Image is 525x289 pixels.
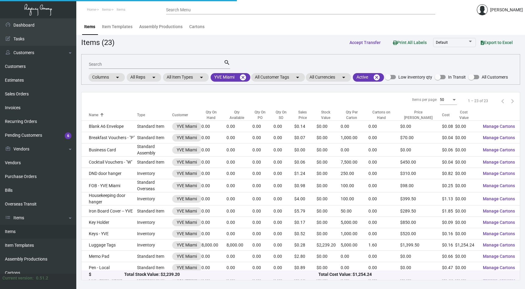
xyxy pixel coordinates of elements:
div: Item Templates [102,24,132,30]
td: 0.00 [368,157,400,168]
span: Manage Cartons [483,147,515,152]
span: Manage Cartons [483,220,515,225]
div: Items [84,24,95,30]
div: Assembly Productions [139,24,183,30]
div: Total Stock Value: $2,239.20 [124,272,318,278]
td: $1.24 [294,168,317,179]
div: YVE Miami [177,196,197,202]
td: $0.00 [317,262,341,273]
td: $0.00 [317,251,341,262]
div: YVE Miami [177,242,197,248]
button: Manage Cartons [478,121,520,132]
td: 0.00 [252,132,273,143]
div: YVE Miami [177,147,197,153]
span: Manage Cartons [483,243,515,247]
div: Qty Available [226,109,252,120]
td: Standard Item [137,251,172,262]
span: Manage Cartons [483,209,515,213]
td: Memo Pad [81,251,137,262]
td: 0.00 [201,143,227,157]
div: Qty Available [226,109,247,120]
td: Standard Overseas [137,179,172,192]
td: DND door hanger [81,168,137,179]
td: 0.00 [368,143,400,157]
td: Inventory [137,168,172,179]
td: Pen - Local [81,262,137,273]
mat-chip: YVE Miami [211,73,250,82]
td: $0.66 [442,251,455,262]
td: 0.00 [201,132,227,143]
div: YVE Miami [177,253,197,260]
div: Cost Value [455,109,478,120]
td: $0.04 [442,157,455,168]
div: Type [137,112,145,118]
td: $0.00 [455,217,478,228]
td: 0.00 [368,251,400,262]
td: $0.28 [294,239,317,251]
button: Print All Labels [388,37,432,48]
td: 5,000.00 [341,217,368,228]
div: Qty On PO [252,109,273,120]
td: Standard Assembly [137,143,172,157]
td: 50.00 [341,206,368,217]
mat-icon: arrow_drop_down [340,74,347,81]
td: 0.00 [201,251,227,262]
td: Housekeeping door hanger [81,192,137,206]
td: 0.00 [252,168,273,179]
div: Qty On Hand [201,109,227,120]
td: 0.00 [226,157,252,168]
td: Inventory [137,239,172,251]
span: Manage Cartons [483,254,515,259]
span: 50 [440,98,444,102]
div: 0.51.2 [36,275,48,281]
mat-icon: cancel [373,74,380,81]
td: $1.13 [442,192,455,206]
div: Current version: [2,275,34,281]
td: 0.00 [226,121,252,132]
td: 0.00 [226,228,252,239]
td: $0.47 [442,262,455,273]
button: Manage Cartons [478,157,520,168]
button: Manage Cartons [478,239,520,250]
td: $450.00 [400,157,442,168]
td: $2,239.20 [317,239,341,251]
button: Manage Cartons [478,144,520,155]
div: $ [89,272,124,278]
div: Qty Per Carton [341,109,368,120]
td: $0.00 [317,132,341,143]
td: 0.00 [368,228,400,239]
td: $520.00 [400,228,442,239]
td: 0.00 [273,179,294,192]
td: 0.00 [226,132,252,143]
td: $0.89 [294,262,317,273]
td: 0.00 [226,251,252,262]
td: 0.00 [273,228,294,239]
td: FOB - YVE Miami [81,179,137,192]
div: Total Cost Value: $1,254.24 [318,272,512,278]
div: YVE Miami [177,135,197,141]
td: 0.00 [273,132,294,143]
td: 0.00 [252,121,273,132]
td: $0.52 [294,228,317,239]
div: Qty On SO [273,109,294,120]
td: $0.00 [455,121,478,132]
td: $0.17 [294,217,317,228]
span: Export to Excel [481,40,513,45]
td: $1,399.50 [400,239,442,251]
td: 0.00 [226,262,252,273]
td: $310.00 [400,168,442,179]
td: 0.00 [201,262,227,273]
td: 0.00 [201,206,227,217]
td: $0.00 [317,217,341,228]
mat-icon: arrow_drop_down [114,74,121,81]
mat-icon: search [224,59,230,66]
td: Iron Board Cover -- YVE [81,206,137,217]
td: 0.00 [252,251,273,262]
td: $2.80 [294,251,317,262]
mat-chip: All Item Types [163,73,209,82]
td: 0.00 [273,206,294,217]
td: 0.00 [226,192,252,206]
span: Items [117,8,125,12]
div: 1 – 23 of 23 [468,98,488,104]
span: Default [436,40,448,45]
